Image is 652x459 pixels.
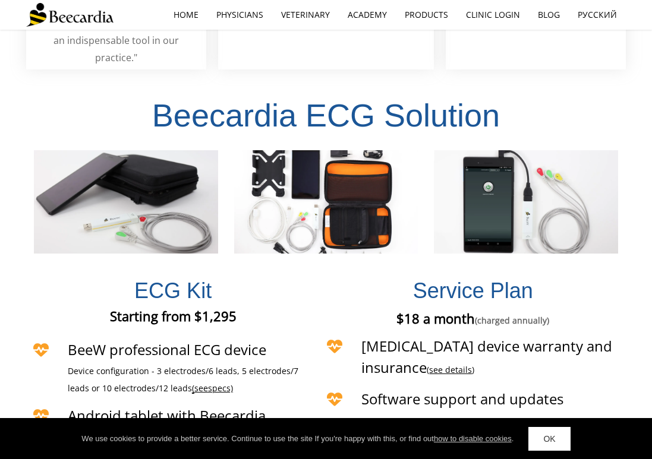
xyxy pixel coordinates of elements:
span: (charged annually) [475,315,549,326]
a: Русский [569,1,626,29]
span: specs) [208,382,233,394]
span: Android tablet with Beecardia application [68,406,266,447]
span: Starting from $1,295 [110,307,237,325]
span: Device configuration - 3 electrodes/6 leads, 5 electrodes/7 leads or 10 electrodes/12 leads [68,365,298,394]
a: Physicians [207,1,272,29]
a: Blog [529,1,569,29]
a: Clinic Login [457,1,529,29]
a: OK [528,427,570,451]
span: Service Plan [413,278,533,303]
span: ( [192,382,194,394]
span: see [194,382,208,394]
a: Veterinary [272,1,339,29]
span: [MEDICAL_DATA] device warranty and insurance [361,336,612,377]
a: home [165,1,207,29]
span: BeeW professional ECG device [68,340,266,359]
span: Software support and updates [361,389,563,409]
a: Academy [339,1,396,29]
div: We use cookies to provide a better service. Continue to use the site If you're happy with this, o... [81,433,514,445]
a: how to disable cookies [434,434,512,443]
span: ECG Kit [134,278,212,303]
img: Beecardia [26,3,114,27]
a: see details [429,364,472,375]
span: Beecardia ECG Solution [152,97,500,133]
a: Products [396,1,457,29]
a: seespecs) [194,384,233,394]
span: ( ) [427,364,474,375]
span: $18 a month [396,309,549,327]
